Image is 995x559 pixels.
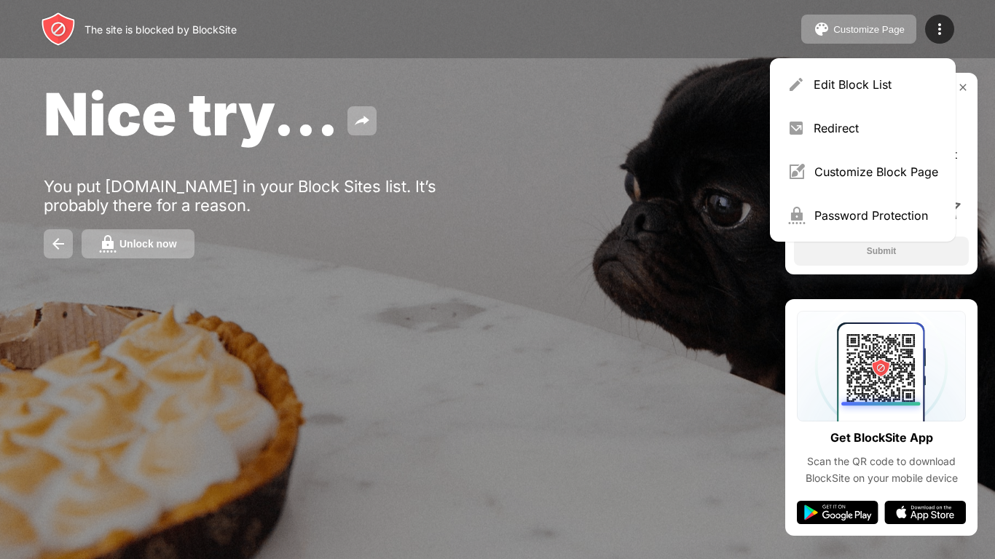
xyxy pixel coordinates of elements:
[787,207,806,224] img: menu-password.svg
[44,79,339,149] span: Nice try...
[353,112,371,130] img: share.svg
[787,163,806,181] img: menu-customize.svg
[794,237,969,266] button: Submit
[813,20,830,38] img: pallet.svg
[82,229,194,258] button: Unlock now
[787,119,805,137] img: menu-redirect.svg
[787,76,805,93] img: menu-pencil.svg
[814,164,938,179] div: Customize Block Page
[814,208,938,223] div: Password Protection
[84,23,237,36] div: The site is blocked by BlockSite
[797,453,966,486] div: Scan the QR code to download BlockSite on your mobile device
[50,235,67,253] img: back.svg
[884,501,966,524] img: app-store.svg
[833,24,905,35] div: Customize Page
[814,121,938,135] div: Redirect
[957,82,969,93] img: rate-us-close.svg
[44,177,494,215] div: You put [DOMAIN_NAME] in your Block Sites list. It’s probably there for a reason.
[41,12,76,47] img: header-logo.svg
[797,311,966,421] img: qrcode.svg
[814,77,938,92] div: Edit Block List
[797,501,878,524] img: google-play.svg
[119,238,177,250] div: Unlock now
[801,15,916,44] button: Customize Page
[99,235,117,253] img: password.svg
[830,427,933,448] div: Get BlockSite App
[931,20,948,38] img: menu-icon.svg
